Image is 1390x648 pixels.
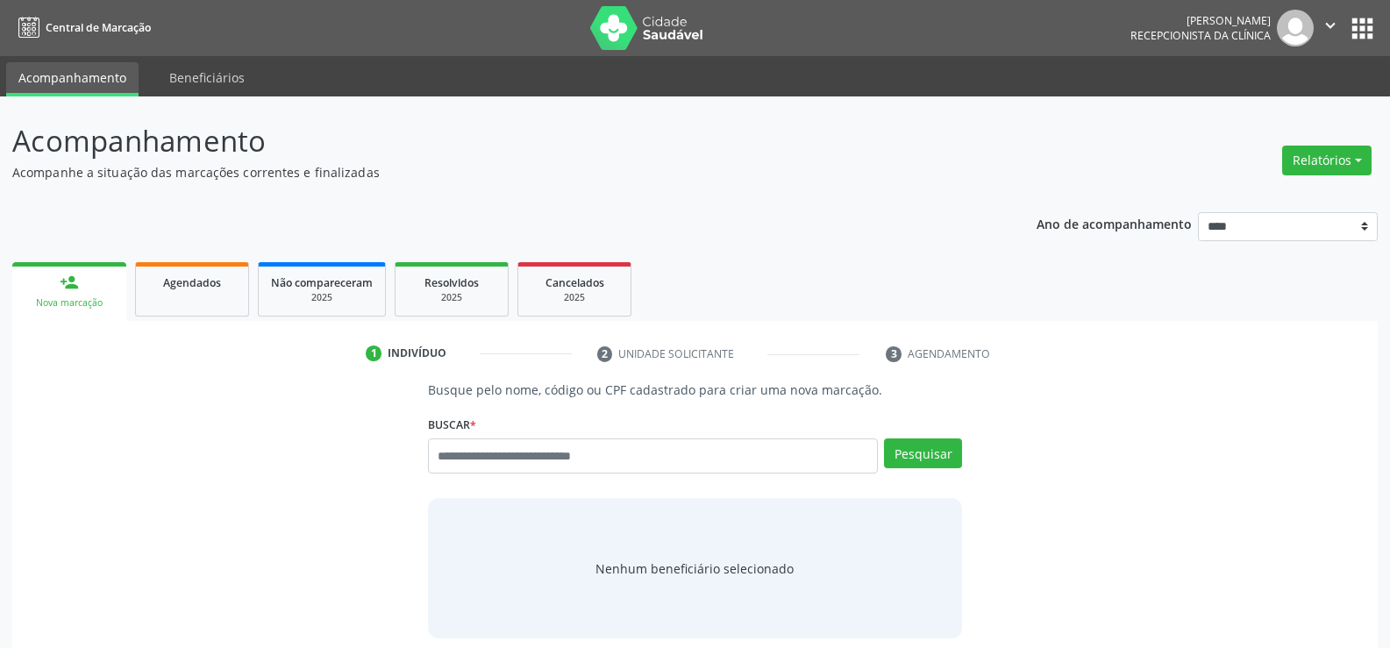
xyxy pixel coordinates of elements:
[1282,146,1372,175] button: Relatórios
[428,381,962,399] p: Busque pelo nome, código ou CPF cadastrado para criar uma nova marcação.
[6,62,139,96] a: Acompanhamento
[1314,10,1347,46] button: 
[12,13,151,42] a: Central de Marcação
[428,411,476,438] label: Buscar
[366,345,381,361] div: 1
[60,273,79,292] div: person_add
[25,296,114,310] div: Nova marcação
[1130,28,1271,43] span: Recepcionista da clínica
[271,275,373,290] span: Não compareceram
[12,119,968,163] p: Acompanhamento
[531,291,618,304] div: 2025
[157,62,257,93] a: Beneficiários
[1037,212,1192,234] p: Ano de acompanhamento
[545,275,604,290] span: Cancelados
[1321,16,1340,35] i: 
[1347,13,1378,44] button: apps
[424,275,479,290] span: Resolvidos
[884,438,962,468] button: Pesquisar
[408,291,495,304] div: 2025
[46,20,151,35] span: Central de Marcação
[1130,13,1271,28] div: [PERSON_NAME]
[595,559,794,578] span: Nenhum beneficiário selecionado
[271,291,373,304] div: 2025
[388,345,446,361] div: Indivíduo
[1277,10,1314,46] img: img
[12,163,968,182] p: Acompanhe a situação das marcações correntes e finalizadas
[163,275,221,290] span: Agendados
